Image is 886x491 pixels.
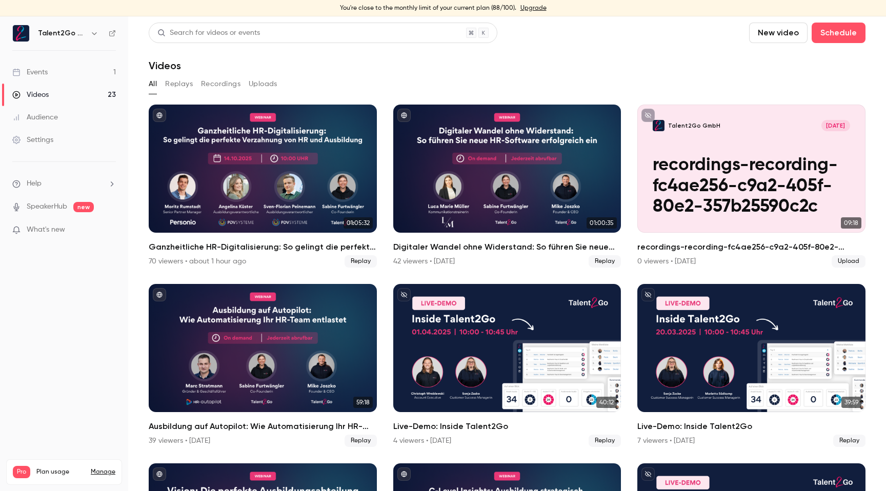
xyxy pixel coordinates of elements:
button: unpublished [641,288,655,301]
span: [DATE] [821,120,850,131]
h2: Live-Demo: Inside Talent2Go [637,420,865,433]
button: New video [749,23,808,43]
button: unpublished [641,109,655,122]
h6: Talent2Go GmbH [38,28,86,38]
span: new [73,202,94,212]
span: Pro [13,466,30,478]
span: Help [27,178,42,189]
h2: Live-Demo: Inside Talent2Go [393,420,621,433]
div: Settings [12,135,53,145]
li: Digitaler Wandel ohne Widerstand: So führen Sie neue HR-Software erfolgreich ein [393,105,621,268]
button: published [397,109,411,122]
button: Uploads [249,76,277,92]
span: 01:05:32 [344,217,373,229]
h2: Ganzheitliche HR-Digitalisierung: So gelingt die perfekte Verzahnung von HR und Ausbildung mit Pe... [149,241,377,253]
div: Audience [12,112,58,122]
div: 0 viewers • [DATE] [637,256,696,267]
span: 59:18 [353,397,373,408]
h2: recordings-recording-fc4ae256-c9a2-405f-80e2-357b25590c2c [637,241,865,253]
li: Live-Demo: Inside Talent2Go [637,284,865,447]
a: 01:05:32Ganzheitliche HR-Digitalisierung: So gelingt die perfekte Verzahnung von HR und Ausbildun... [149,105,377,268]
span: Replay [589,435,621,447]
a: 40:12Live-Demo: Inside Talent2Go4 viewers • [DATE]Replay [393,284,621,447]
a: Manage [91,468,115,476]
h1: Videos [149,59,181,72]
a: recordings-recording-fc4ae256-c9a2-405f-80e2-357b25590c2cTalent2Go GmbH[DATE]recordings-recording... [637,105,865,268]
section: Videos [149,23,865,485]
li: recordings-recording-fc4ae256-c9a2-405f-80e2-357b25590c2c [637,105,865,268]
div: 39 viewers • [DATE] [149,436,210,446]
span: 01:00:35 [587,217,617,229]
span: Plan usage [36,468,85,476]
li: help-dropdown-opener [12,178,116,189]
a: SpeakerHub [27,201,67,212]
img: Talent2Go GmbH [13,25,29,42]
div: 42 viewers • [DATE] [393,256,455,267]
span: Replay [345,435,377,447]
a: 39:59Live-Demo: Inside Talent2Go7 viewers • [DATE]Replay [637,284,865,447]
div: 70 viewers • about 1 hour ago [149,256,246,267]
h2: Digitaler Wandel ohne Widerstand: So führen Sie neue HR-Software erfolgreich ein [393,241,621,253]
div: 7 viewers • [DATE] [637,436,695,446]
span: 39:59 [841,397,861,408]
h2: Ausbildung auf Autopilot: Wie Automatisierung Ihr HR-Team entlastet ⚙️ [149,420,377,433]
span: What's new [27,224,65,235]
button: Schedule [812,23,865,43]
li: Live-Demo: Inside Talent2Go [393,284,621,447]
div: 4 viewers • [DATE] [393,436,451,446]
p: recordings-recording-fc4ae256-c9a2-405f-80e2-357b25590c2c [653,155,850,217]
button: unpublished [641,467,655,481]
span: 09:18 [841,217,861,229]
a: Upgrade [520,4,547,12]
div: Search for videos or events [157,28,260,38]
span: Replay [589,255,621,268]
button: published [153,109,166,122]
div: Videos [12,90,49,100]
a: 01:00:35Digitaler Wandel ohne Widerstand: So führen Sie neue HR-Software erfolgreich ein42 viewer... [393,105,621,268]
button: published [153,288,166,301]
span: 40:12 [596,397,617,408]
button: Replays [165,76,193,92]
button: published [397,467,411,481]
img: recordings-recording-fc4ae256-c9a2-405f-80e2-357b25590c2c [653,120,664,131]
a: 59:18Ausbildung auf Autopilot: Wie Automatisierung Ihr HR-Team entlastet ⚙️39 viewers • [DATE]Replay [149,284,377,447]
li: Ausbildung auf Autopilot: Wie Automatisierung Ihr HR-Team entlastet ⚙️ [149,284,377,447]
p: Talent2Go GmbH [668,122,720,130]
button: Recordings [201,76,240,92]
iframe: Noticeable Trigger [104,226,116,235]
button: published [153,467,166,481]
button: All [149,76,157,92]
span: Replay [345,255,377,268]
span: Replay [833,435,865,447]
button: unpublished [397,288,411,301]
div: Events [12,67,48,77]
li: Ganzheitliche HR-Digitalisierung: So gelingt die perfekte Verzahnung von HR und Ausbildung mit Pe... [149,105,377,268]
span: Upload [832,255,865,268]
